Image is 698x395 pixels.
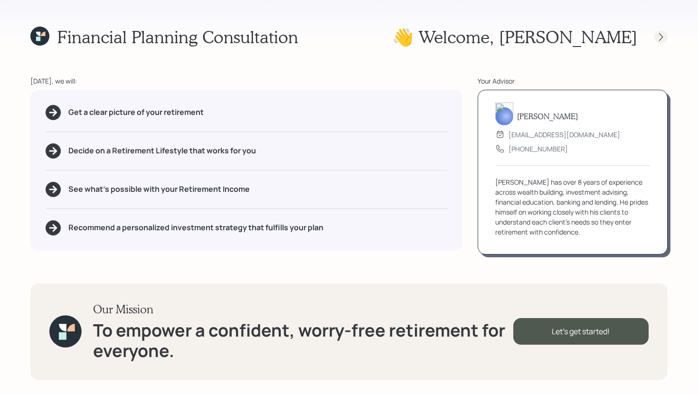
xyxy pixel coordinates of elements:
[93,302,513,316] h3: Our Mission
[495,177,650,237] div: [PERSON_NAME] has over 8 years of experience across wealth building, investment advising, financi...
[392,27,637,47] h1: 👋 Welcome , [PERSON_NAME]
[509,130,620,140] div: [EMAIL_ADDRESS][DOMAIN_NAME]
[30,76,462,86] div: [DATE], we will:
[68,146,256,155] h5: Decide on a Retirement Lifestyle that works for you
[517,112,578,121] h5: [PERSON_NAME]
[57,27,298,47] h1: Financial Planning Consultation
[68,223,323,232] h5: Recommend a personalized investment strategy that fulfills your plan
[93,320,513,361] h1: To empower a confident, worry-free retirement for everyone.
[68,185,250,194] h5: See what's possible with your Retirement Income
[68,108,204,117] h5: Get a clear picture of your retirement
[513,318,649,345] div: Let's get started!
[478,76,668,86] div: Your Advisor
[509,144,568,154] div: [PHONE_NUMBER]
[495,103,513,125] img: james-distasi-headshot.png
